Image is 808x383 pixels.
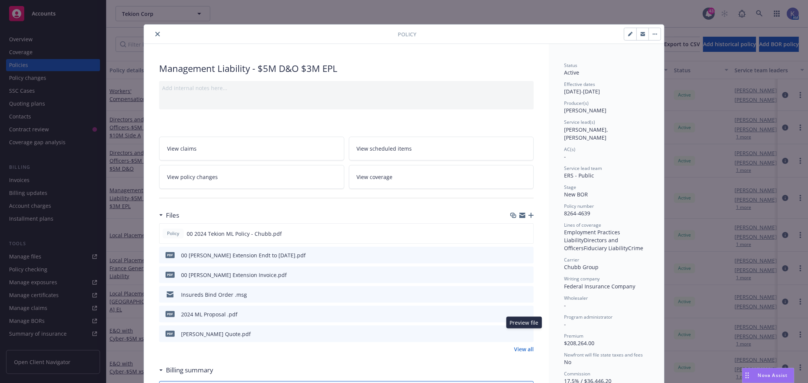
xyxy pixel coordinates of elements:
span: Commission [564,371,590,377]
span: AC(s) [564,146,575,153]
span: Premium [564,333,583,339]
span: Employment Practices Liability [564,229,622,244]
span: View policy changes [167,173,218,181]
button: preview file [524,230,530,238]
span: Service lead team [564,165,602,171]
button: preview file [524,251,531,259]
span: pdf [166,331,175,336]
span: 00 2024 Tekion ML Policy - Chubb.pdf [187,230,282,238]
span: Carrier [564,257,579,263]
span: Chubb Group [564,263,599,271]
span: 8264-4639 [564,210,590,217]
span: pdf [166,311,175,317]
div: 00 [PERSON_NAME] Extension Endt to [DATE].pdf [181,251,306,259]
a: View all [514,345,534,353]
span: Producer(s) [564,100,589,106]
button: download file [512,271,518,279]
span: Status [564,62,577,69]
span: New BOR [564,191,588,198]
span: Policy number [564,203,594,209]
div: Billing summary [159,365,213,375]
div: Preview file [506,317,542,329]
div: 2024 ML Proposal .pdf [181,310,238,318]
button: download file [512,251,518,259]
button: download file [511,230,517,238]
span: $208,264.00 [564,339,594,347]
span: View scheduled items [357,145,412,153]
h3: Billing summary [166,365,213,375]
span: pdf [166,252,175,258]
span: Nova Assist [758,372,788,378]
span: [PERSON_NAME] [564,107,606,114]
h3: Files [166,210,179,220]
span: Effective dates [564,81,595,87]
span: [PERSON_NAME], [PERSON_NAME] [564,126,610,141]
span: Federal Insurance Company [564,283,635,290]
span: Program administrator [564,314,613,320]
button: Nova Assist [742,368,794,383]
span: - [564,321,566,328]
span: Active [564,69,579,76]
span: Writing company [564,276,600,282]
button: download file [512,330,518,338]
button: preview file [524,271,531,279]
button: close [153,30,162,39]
a: View policy changes [159,165,344,189]
div: Drag to move [742,368,752,383]
span: No [564,358,571,366]
span: Policy [166,230,181,237]
span: - [564,153,566,160]
button: download file [512,310,518,318]
span: Service lead(s) [564,119,595,125]
span: Crime [628,244,643,252]
div: Add internal notes here... [162,84,531,92]
span: ERS - Public [564,172,594,179]
div: [PERSON_NAME] Quote.pdf [181,330,251,338]
button: preview file [524,291,531,299]
a: View claims [159,137,344,160]
span: Directors and Officers [564,237,620,252]
div: Management Liability - $5M D&O $3M EPL [159,62,534,75]
span: Wholesaler [564,295,588,301]
div: 00 [PERSON_NAME] Extension Invoice.pdf [181,271,287,279]
span: Newfront will file state taxes and fees [564,352,643,358]
div: Files [159,210,179,220]
span: Policy [398,30,416,38]
button: download file [512,291,518,299]
span: Stage [564,184,576,190]
span: Lines of coverage [564,222,601,228]
a: View scheduled items [349,137,534,160]
div: [DATE] - [DATE] [564,81,649,95]
div: Insureds Bind Order .msg [181,291,247,299]
span: - [564,302,566,309]
span: pdf [166,272,175,277]
button: preview file [524,330,531,338]
a: View coverage [349,165,534,189]
span: Fiduciary Liability [584,244,628,252]
button: preview file [524,310,531,318]
span: View coverage [357,173,393,181]
span: View claims [167,145,197,153]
